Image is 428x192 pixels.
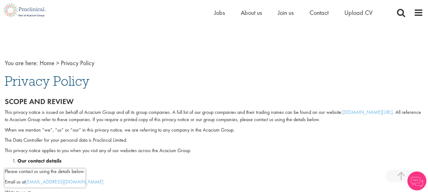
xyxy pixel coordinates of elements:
span: You are here: [5,59,38,67]
p: Please contact us using the details below: [5,168,423,175]
a: Join us [278,9,294,17]
h2: Scope and review [5,97,423,106]
a: Jobs [214,9,225,17]
p: This privacy notice is issued on behalf of Acacium Group and all its group companies. A full list... [5,109,423,123]
p: This privacy notice applies to you when you visit any of our websites across the Acacium Group. [5,147,423,154]
span: > [56,59,59,67]
p: When we mention “we”, “us” or “our” in this privacy notice, we are referring to any company in th... [5,127,423,134]
iframe: reCAPTCHA [4,169,86,188]
a: Upload CV [344,9,373,17]
strong: Our contact details [17,158,61,164]
p: Email us at [5,178,423,186]
a: breadcrumb link [40,59,54,67]
img: Chatbot [407,171,426,190]
a: About us [241,9,262,17]
a: [DOMAIN_NAME][URL] [342,109,393,115]
a: Contact [310,9,329,17]
span: Privacy Policy [5,72,89,90]
span: Privacy Policy [61,59,94,67]
p: The Data Controller for your personal data is Proclincal Limited. [5,137,423,144]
